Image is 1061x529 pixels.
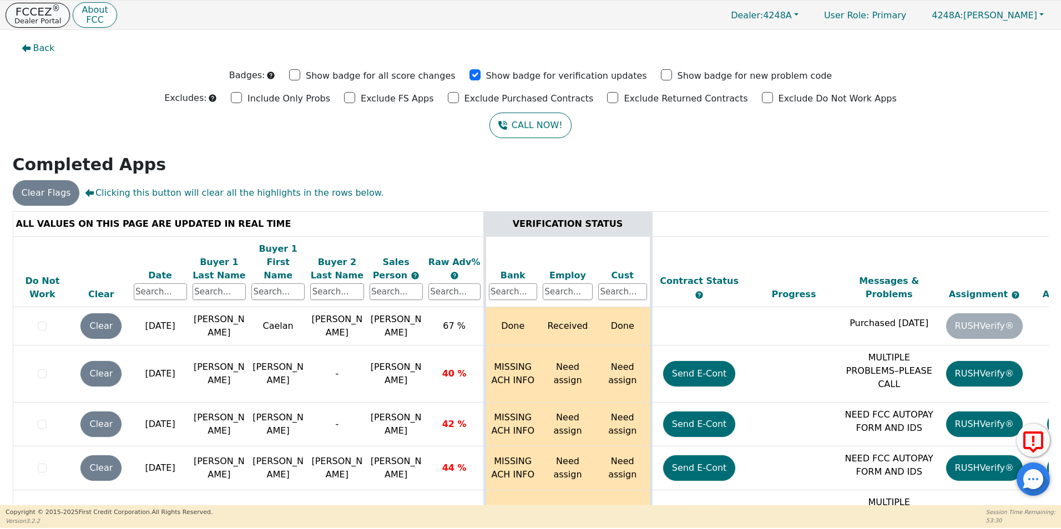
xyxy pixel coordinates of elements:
p: FCC [82,16,108,24]
input: Search... [598,283,647,300]
div: ALL VALUES ON THIS PAGE ARE UPDATED IN REAL TIME [16,217,481,231]
input: Search... [370,283,423,300]
td: - [307,403,366,446]
button: Back [13,35,64,61]
td: Caelan [249,307,307,345]
td: Need assign [595,446,651,490]
p: Include Only Probs [247,92,330,105]
td: [PERSON_NAME] [249,345,307,403]
input: Search... [251,283,305,300]
td: [PERSON_NAME] [249,403,307,446]
span: Raw Adv% [428,257,481,267]
div: Buyer 1 First Name [251,242,305,282]
span: 42 % [442,419,467,429]
td: MISSING ACH INFO [484,446,540,490]
td: [PERSON_NAME] [307,446,366,490]
td: [DATE] [131,307,190,345]
td: Done [595,307,651,345]
p: Copyright © 2015- 2025 First Credit Corporation. [6,508,213,517]
span: Contract Status [660,276,739,286]
input: Search... [489,283,538,300]
p: Exclude FS Apps [361,92,434,105]
button: Clear Flags [13,180,80,206]
span: [PERSON_NAME] [371,456,422,480]
span: [PERSON_NAME] [371,412,422,436]
span: Sales Person [373,257,411,281]
td: Need assign [540,345,595,403]
span: Back [33,42,55,55]
strong: Completed Apps [13,155,166,174]
button: RUSHVerify® [946,455,1023,481]
td: [PERSON_NAME] [249,446,307,490]
button: Dealer:4248A [719,7,810,24]
p: Show badge for new problem code [678,69,832,83]
p: Exclude Do Not Work Apps [779,92,897,105]
p: Exclude Returned Contracts [624,92,747,105]
input: Search... [543,283,593,300]
div: Cust [598,269,647,282]
span: [PERSON_NAME] [371,314,422,338]
div: Buyer 2 Last Name [310,256,363,282]
td: [DATE] [131,345,190,403]
button: Send E-Cont [663,411,736,437]
p: FCCEZ [14,6,61,17]
td: MISSING ACH INFO [484,345,540,403]
span: 4248A: [932,10,963,21]
div: Bank [489,269,538,282]
p: Show badge for all score changes [306,69,456,83]
td: Need assign [595,403,651,446]
input: Search... [134,283,187,300]
input: Search... [193,283,246,300]
button: CALL NOW! [489,113,571,138]
td: Need assign [540,403,595,446]
button: FCCEZ®Dealer Portal [6,3,70,28]
div: Progress [749,288,839,301]
p: About [82,6,108,14]
td: Need assign [595,345,651,403]
td: Done [484,307,540,345]
button: Report Error to FCC [1017,424,1050,457]
span: [PERSON_NAME] [371,362,422,385]
p: Excludes: [164,91,206,105]
span: Clicking this button will clear all the highlights in the rows below. [85,186,383,200]
td: Received [540,307,595,345]
button: 4248A:[PERSON_NAME] [920,7,1055,24]
p: NEED FCC AUTOPAY FORM AND IDS [844,408,934,435]
div: Employ [543,269,593,282]
span: All Rights Reserved. [151,508,213,516]
span: User Role : [824,10,869,21]
p: Session Time Remaining: [986,508,1055,516]
p: MULTIPLE PROBLEMS–PLEASE CALL [844,351,934,391]
td: [PERSON_NAME] [307,307,366,345]
div: Clear [74,288,128,301]
span: Assignment [949,289,1011,299]
p: NEED FCC AUTOPAY FORM AND IDS [844,452,934,479]
button: RUSHVerify® [946,361,1023,386]
a: User Role: Primary [813,4,917,26]
span: 44 % [442,462,467,473]
span: 4248A [731,10,792,21]
p: Badges: [229,69,265,82]
button: Clear [80,361,122,386]
span: 67 % [443,321,466,331]
span: 40 % [442,368,467,379]
td: [PERSON_NAME] [190,403,249,446]
td: Need assign [540,446,595,490]
div: Date [134,269,187,282]
p: Primary [813,4,917,26]
input: Search... [310,283,363,300]
td: [PERSON_NAME] [190,307,249,345]
td: [PERSON_NAME] [190,446,249,490]
button: AboutFCC [73,2,117,28]
div: VERIFICATION STATUS [489,217,647,231]
div: Do Not Work [16,274,69,301]
p: Purchased [DATE] [844,317,934,330]
p: Dealer Portal [14,17,61,24]
button: Send E-Cont [663,361,736,386]
td: MISSING ACH INFO [484,403,540,446]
